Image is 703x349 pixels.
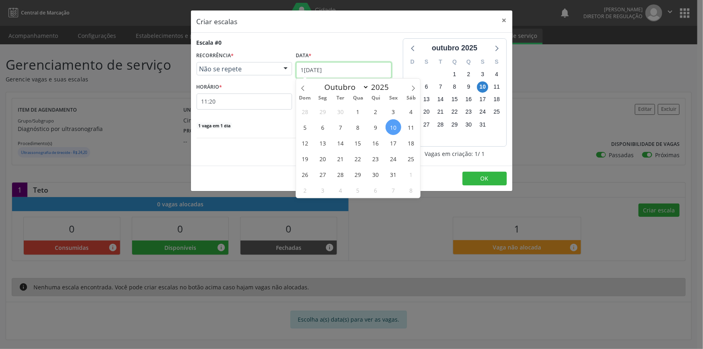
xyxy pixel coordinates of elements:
[332,182,348,198] span: Novembro 4, 2025
[477,81,488,93] span: sexta-feira, 10 de outubro de 2025
[462,56,476,68] div: Q
[315,135,330,151] span: Outubro 13, 2025
[478,150,485,158] span: / 1
[368,104,384,119] span: Outubro 2, 2025
[332,119,348,135] span: Outubro 7, 2025
[368,119,384,135] span: Outubro 9, 2025
[197,50,234,62] label: RECORRÊNCIA
[435,106,446,118] span: terça-feira, 21 de outubro de 2025
[368,151,384,166] span: Outubro 23, 2025
[296,96,314,101] span: Dom
[435,119,446,130] span: terça-feira, 28 de outubro de 2025
[350,166,366,182] span: Outubro 29, 2025
[490,56,504,68] div: S
[429,43,481,54] div: outubro 2025
[386,151,401,166] span: Outubro 24, 2025
[386,104,401,119] span: Outubro 3, 2025
[496,10,512,30] button: Close
[476,56,490,68] div: S
[314,96,332,101] span: Seg
[463,94,474,105] span: quinta-feira, 16 de outubro de 2025
[491,94,502,105] span: sábado, 18 de outubro de 2025
[367,96,385,101] span: Qui
[462,172,507,185] button: OK
[315,151,330,166] span: Outubro 20, 2025
[350,119,366,135] span: Outubro 8, 2025
[297,151,313,166] span: Outubro 19, 2025
[477,94,488,105] span: sexta-feira, 17 de outubro de 2025
[449,81,460,93] span: quarta-feira, 8 de outubro de 2025
[332,166,348,182] span: Outubro 28, 2025
[403,135,419,151] span: Outubro 18, 2025
[477,106,488,118] span: sexta-feira, 24 de outubro de 2025
[386,135,401,151] span: Outubro 17, 2025
[419,56,433,68] div: S
[435,94,446,105] span: terça-feira, 14 de outubro de 2025
[463,81,474,93] span: quinta-feira, 9 de outubro de 2025
[197,123,232,129] span: 1 vaga em 1 dia
[491,106,502,118] span: sábado, 25 de outubro de 2025
[332,151,348,166] span: Outubro 21, 2025
[403,150,507,158] div: Vagas em criação: 1
[463,106,474,118] span: quinta-feira, 23 de outubro de 2025
[421,106,432,118] span: segunda-feira, 20 de outubro de 2025
[386,119,401,135] span: Outubro 10, 2025
[403,151,419,166] span: Outubro 25, 2025
[297,119,313,135] span: Outubro 5, 2025
[297,104,313,119] span: Setembro 28, 2025
[199,65,276,73] span: Não se repete
[368,166,384,182] span: Outubro 30, 2025
[350,182,366,198] span: Novembro 5, 2025
[350,151,366,166] span: Outubro 22, 2025
[477,69,488,80] span: sexta-feira, 3 de outubro de 2025
[332,104,348,119] span: Setembro 30, 2025
[463,69,474,80] span: quinta-feira, 2 de outubro de 2025
[297,135,313,151] span: Outubro 12, 2025
[421,119,432,130] span: segunda-feira, 27 de outubro de 2025
[197,16,238,27] h5: Criar escalas
[350,135,366,151] span: Outubro 15, 2025
[368,135,384,151] span: Outubro 16, 2025
[449,69,460,80] span: quarta-feira, 1 de outubro de 2025
[463,119,474,130] span: quinta-feira, 30 de outubro de 2025
[315,182,330,198] span: Novembro 3, 2025
[296,62,392,78] input: Selecione uma data
[491,81,502,93] span: sábado, 11 de outubro de 2025
[481,174,489,182] span: OK
[491,69,502,80] span: sábado, 4 de outubro de 2025
[332,135,348,151] span: Outubro 14, 2025
[403,119,419,135] span: Outubro 11, 2025
[421,81,432,93] span: segunda-feira, 6 de outubro de 2025
[449,106,460,118] span: quarta-feira, 22 de outubro de 2025
[332,96,349,101] span: Ter
[197,38,222,47] div: Escala #0
[402,96,420,101] span: Sáb
[297,166,313,182] span: Outubro 26, 2025
[449,94,460,105] span: quarta-feira, 15 de outubro de 2025
[403,182,419,198] span: Novembro 8, 2025
[433,56,448,68] div: T
[368,182,384,198] span: Novembro 6, 2025
[403,104,419,119] span: Outubro 4, 2025
[448,56,462,68] div: Q
[449,119,460,130] span: quarta-feira, 29 de outubro de 2025
[421,94,432,105] span: segunda-feira, 13 de outubro de 2025
[385,96,402,101] span: Sex
[315,119,330,135] span: Outubro 6, 2025
[386,166,401,182] span: Outubro 31, 2025
[315,166,330,182] span: Outubro 27, 2025
[321,81,369,93] select: Month
[386,182,401,198] span: Novembro 7, 2025
[435,81,446,93] span: terça-feira, 7 de outubro de 2025
[369,82,396,92] input: Year
[315,104,330,119] span: Setembro 29, 2025
[403,166,419,182] span: Novembro 1, 2025
[349,96,367,101] span: Qua
[197,81,222,93] label: HORÁRIO
[477,119,488,130] span: sexta-feira, 31 de outubro de 2025
[297,182,313,198] span: Novembro 2, 2025
[406,56,420,68] div: D
[350,104,366,119] span: Outubro 1, 2025
[197,93,292,110] input: 00:00
[296,50,312,62] label: Data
